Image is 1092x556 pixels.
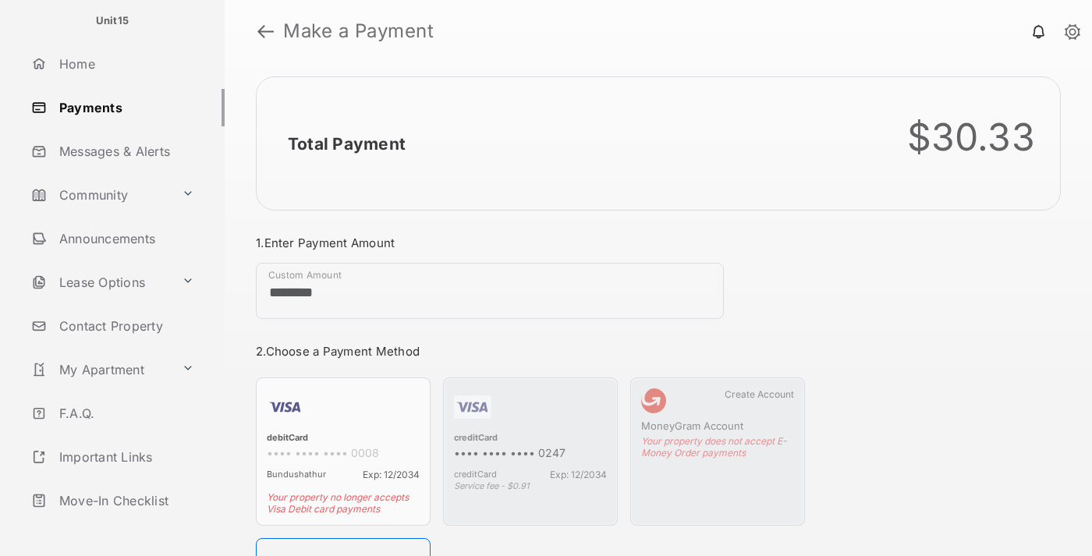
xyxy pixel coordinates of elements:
a: My Apartment [25,351,175,388]
a: Lease Options [25,264,175,301]
strong: Make a Payment [283,22,434,41]
h3: 2. Choose a Payment Method [256,344,805,359]
p: Unit15 [96,13,129,29]
a: Messages & Alerts [25,133,225,170]
div: Service fee - $0.91 [454,480,607,491]
a: Announcements [25,220,225,257]
h3: 1. Enter Payment Amount [256,236,805,250]
div: creditCard•••• •••• •••• 0247creditCardExp: 12/2034Service fee - $0.91 [443,377,618,526]
a: Community [25,176,175,214]
a: Move-In Checklist [25,482,225,519]
div: •••• •••• •••• 0247 [454,446,607,462]
span: Exp: 12/2034 [550,469,607,480]
h2: Total Payment [288,134,406,154]
a: Contact Property [25,307,225,345]
a: F.A.Q. [25,395,225,432]
div: $30.33 [907,115,1036,160]
a: Important Links [25,438,200,476]
span: creditCard [454,469,497,480]
a: Home [25,45,225,83]
div: creditCard [454,432,607,446]
a: Payments [25,89,225,126]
